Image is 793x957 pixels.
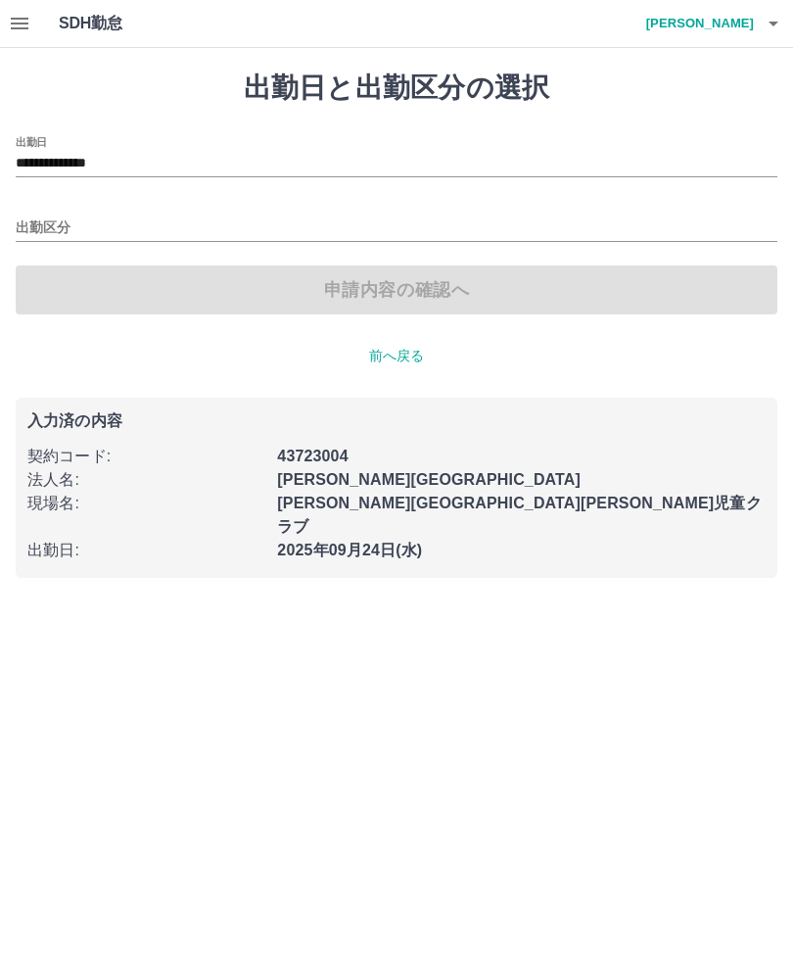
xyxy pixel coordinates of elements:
[27,413,766,429] p: 入力済の内容
[27,445,265,468] p: 契約コード :
[277,542,422,558] b: 2025年09月24日(水)
[27,492,265,515] p: 現場名 :
[277,471,581,488] b: [PERSON_NAME][GEOGRAPHIC_DATA]
[16,134,47,149] label: 出勤日
[277,448,348,464] b: 43723004
[277,495,761,535] b: [PERSON_NAME][GEOGRAPHIC_DATA][PERSON_NAME]児童クラブ
[16,346,777,366] p: 前へ戻る
[27,539,265,562] p: 出勤日 :
[27,468,265,492] p: 法人名 :
[16,72,777,105] h1: 出勤日と出勤区分の選択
